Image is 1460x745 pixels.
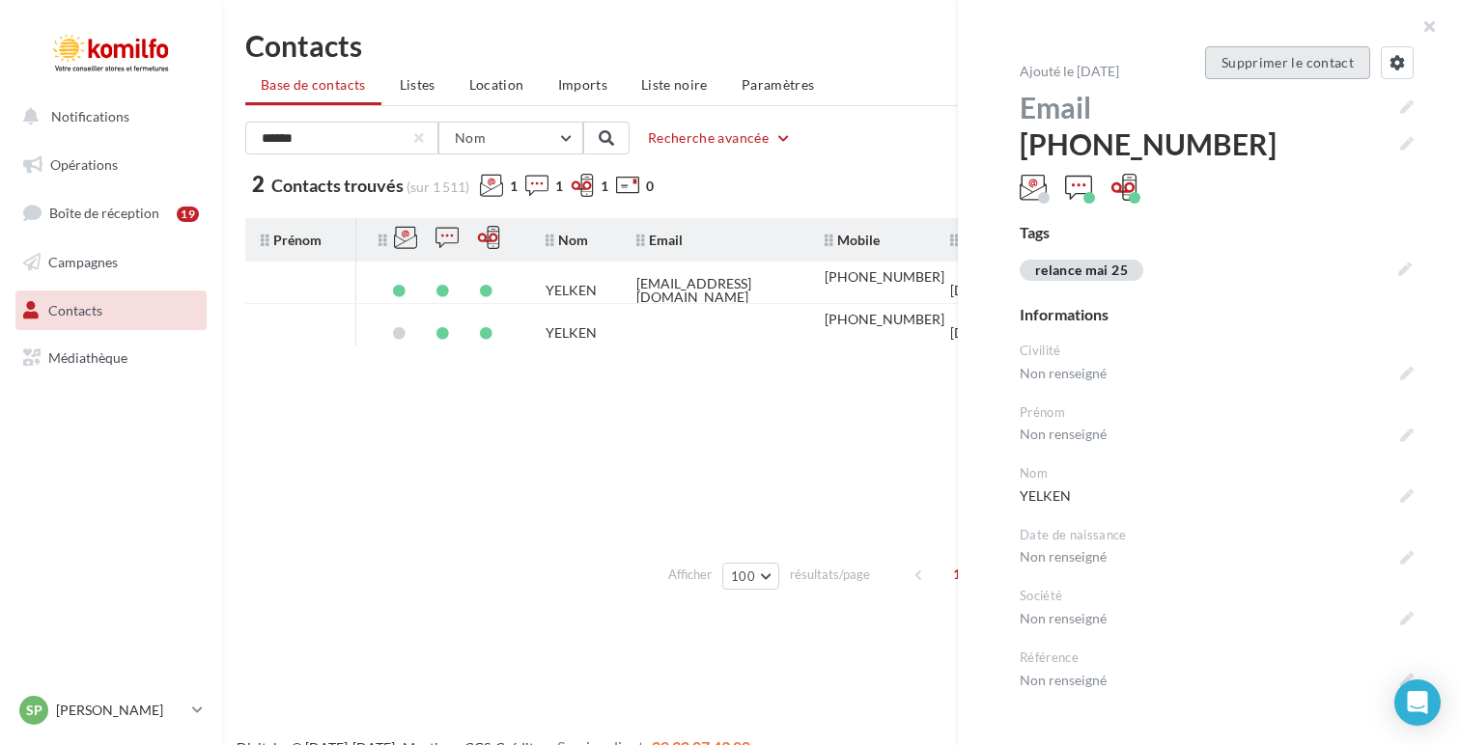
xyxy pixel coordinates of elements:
[1020,587,1414,605] div: Société
[12,242,211,283] a: Campagnes
[261,232,322,248] span: Prénom
[1020,483,1414,510] span: YELKEN
[546,284,597,297] div: YELKEN
[1020,125,1414,162] span: [PHONE_NUMBER]
[438,122,583,154] button: Nom
[640,126,800,150] button: Recherche avancée
[510,177,518,196] span: 1
[825,270,944,284] div: [PHONE_NUMBER]
[1394,679,1441,726] div: Open Intercom Messenger
[252,174,265,195] span: 2
[1020,403,1414,422] div: Prénom
[601,177,608,196] span: 1
[825,232,880,248] span: Mobile
[177,207,199,222] div: 19
[636,277,794,304] div: [EMAIL_ADDRESS][DOMAIN_NAME]
[790,566,870,584] span: résultats/page
[455,129,486,146] span: Nom
[742,76,815,93] span: Paramètres
[1020,222,1414,244] div: Tags
[546,232,588,248] span: Nom
[558,76,607,93] span: Imports
[1020,63,1119,79] span: Ajouté le [DATE]
[1020,89,1414,125] span: Email
[1020,360,1414,387] span: Non renseigné
[50,156,118,173] span: Opérations
[26,701,42,720] span: SP
[12,97,203,137] button: Notifications
[950,232,1017,248] span: Ajouté le
[1020,304,1414,326] div: Informations
[641,76,708,93] span: Liste noire
[1020,543,1414,570] span: Non renseigné
[56,701,184,720] p: [PERSON_NAME]
[12,338,211,378] a: Médiathèque
[15,692,207,729] a: SP [PERSON_NAME]
[49,205,159,221] span: Boîte de réception
[1020,648,1414,667] div: Référence
[636,232,683,248] span: Email
[646,177,654,196] span: 0
[12,290,211,331] a: Contacts
[722,563,779,590] button: 100
[1020,605,1414,632] span: Non renseigné
[271,175,404,196] span: Contacts trouvés
[48,349,127,366] span: Médiathèque
[12,145,211,185] a: Opérations
[941,559,972,590] span: 1
[400,76,435,93] span: Listes
[469,76,524,93] span: Location
[48,254,118,270] span: Campagnes
[1020,526,1414,544] div: Date de naissance
[407,179,469,195] span: (sur 1 511)
[555,177,563,196] span: 1
[12,192,211,234] a: Boîte de réception19
[1020,464,1414,483] div: Nom
[731,568,755,584] span: 100
[546,326,597,340] div: YELKEN
[1020,342,1414,360] div: Civilité
[245,31,1437,60] h1: Contacts
[1020,667,1414,694] span: Non renseigné
[950,284,993,297] div: [DATE]
[1020,260,1143,281] div: relance mai 25
[825,313,944,326] div: [PHONE_NUMBER]
[1020,421,1414,448] span: Non renseigné
[668,566,712,584] span: Afficher
[1205,46,1370,79] button: Supprimer le contact
[51,108,129,124] span: Notifications
[950,326,993,340] div: [DATE]
[48,301,102,317] span: Contacts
